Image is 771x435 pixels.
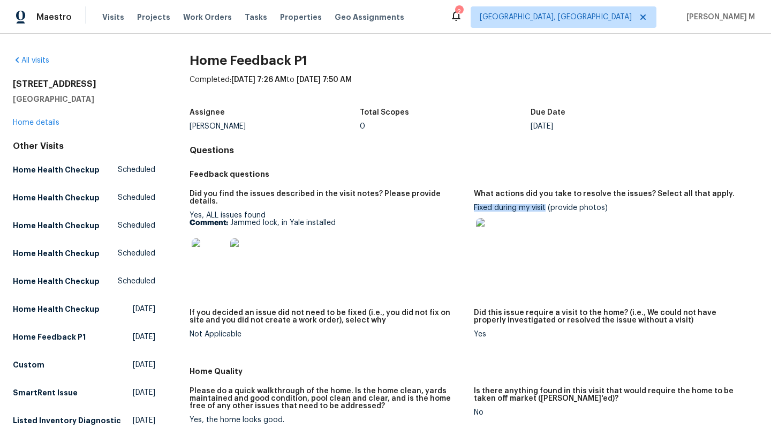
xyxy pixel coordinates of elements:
div: Completed: to [190,74,758,102]
a: Custom[DATE] [13,355,155,374]
h5: [GEOGRAPHIC_DATA] [13,94,155,104]
h2: [STREET_ADDRESS] [13,79,155,89]
h5: Home Health Checkup [13,276,100,287]
h5: Feedback questions [190,169,758,179]
h5: Home Health Checkup [13,220,100,231]
h5: What actions did you take to resolve the issues? Select all that apply. [474,190,735,198]
span: [DATE] [133,415,155,426]
h5: Home Quality [190,366,758,377]
div: Yes, the home looks good. [190,416,465,424]
span: Projects [137,12,170,22]
span: Visits [102,12,124,22]
h5: Did you find the issues described in the visit notes? Please provide details. [190,190,465,205]
h5: Home Health Checkup [13,248,100,259]
div: [DATE] [531,123,701,130]
span: Work Orders [183,12,232,22]
a: Home Health CheckupScheduled [13,188,155,207]
h5: Is there anything found in this visit that would require the home to be taken off market ([PERSON... [474,387,750,402]
span: Scheduled [118,220,155,231]
span: [DATE] [133,304,155,314]
a: All visits [13,57,49,64]
h5: Listed Inventory Diagnostic [13,415,121,426]
h5: Home Health Checkup [13,304,100,314]
span: Geo Assignments [335,12,404,22]
div: Not Applicable [190,331,465,338]
h5: Home Health Checkup [13,164,100,175]
span: [DATE] [133,387,155,398]
h4: Questions [190,145,758,156]
div: Yes, ALL issues found [190,212,465,279]
h5: Due Date [531,109,565,116]
div: Fixed during my visit (provide photos) [474,204,750,259]
h5: If you decided an issue did not need to be fixed (i.e., you did not fix on site and you did not c... [190,309,465,324]
span: [GEOGRAPHIC_DATA], [GEOGRAPHIC_DATA] [480,12,632,22]
a: Listed Inventory Diagnostic[DATE] [13,411,155,430]
a: Home Health CheckupScheduled [13,160,155,179]
h5: Please do a quick walkthrough of the home. Is the home clean, yards maintained and good condition... [190,387,465,410]
h5: Did this issue require a visit to the home? (i.e., We could not have properly investigated or res... [474,309,750,324]
div: [PERSON_NAME] [190,123,360,130]
h5: Home Feedback P1 [13,332,86,342]
h2: Home Feedback P1 [190,55,758,66]
h5: Assignee [190,109,225,116]
div: No [474,409,750,416]
span: Scheduled [118,276,155,287]
h5: Custom [13,359,44,370]
a: Home Health Checkup[DATE] [13,299,155,319]
p: Jammed lock, in Yale installed [190,219,465,227]
span: [DATE] [133,359,155,370]
span: Maestro [36,12,72,22]
h5: Total Scopes [360,109,409,116]
span: [DATE] [133,332,155,342]
h5: Home Health Checkup [13,192,100,203]
div: 0 [360,123,531,130]
b: Comment: [190,219,228,227]
span: Properties [280,12,322,22]
span: Tasks [245,13,267,21]
a: Home Health CheckupScheduled [13,244,155,263]
a: Home Health CheckupScheduled [13,272,155,291]
span: [DATE] 7:50 AM [297,76,352,84]
a: Home Health CheckupScheduled [13,216,155,235]
div: Yes [474,331,750,338]
span: [PERSON_NAME] M [682,12,755,22]
a: Home Feedback P1[DATE] [13,327,155,347]
div: Other Visits [13,141,155,152]
span: Scheduled [118,192,155,203]
span: Scheduled [118,164,155,175]
span: [DATE] 7:26 AM [231,76,286,84]
h5: SmartRent Issue [13,387,78,398]
div: 2 [455,6,463,17]
span: Scheduled [118,248,155,259]
a: Home details [13,119,59,126]
a: SmartRent Issue[DATE] [13,383,155,402]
